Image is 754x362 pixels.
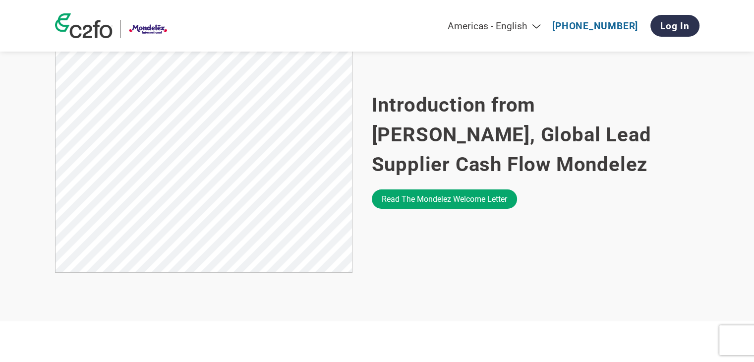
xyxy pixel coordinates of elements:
[552,20,638,32] a: [PHONE_NUMBER]
[372,90,699,180] h2: Introduction from [PERSON_NAME], Global Lead Supplier Cash Flow Mondelez
[128,20,170,38] img: Mondelez
[55,13,113,38] img: c2fo logo
[372,189,517,209] a: Read the Mondelez welcome letter
[650,15,699,37] a: Log In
